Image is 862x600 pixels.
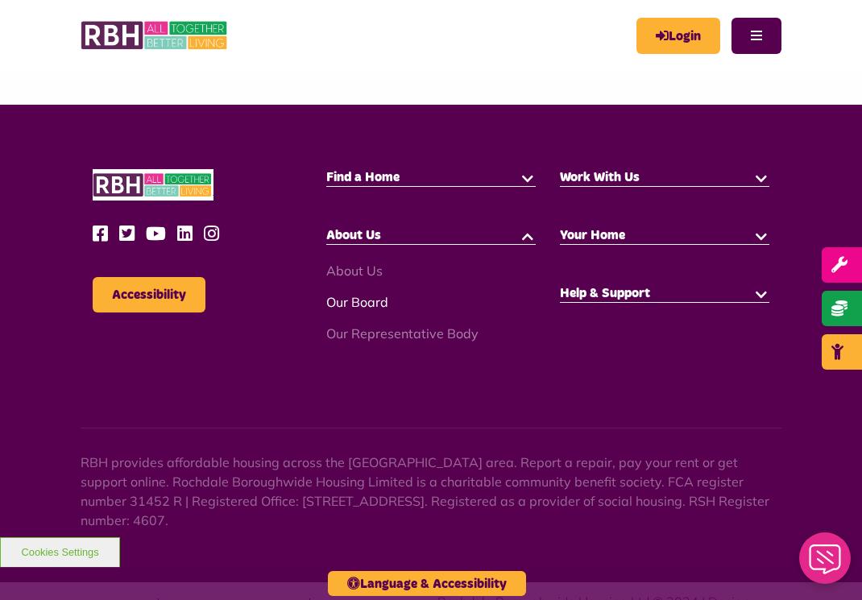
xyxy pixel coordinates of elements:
a: MyRBH [636,18,720,54]
a: About Us [326,263,383,279]
button: button [520,169,536,185]
span: Find a Home [326,171,400,184]
p: RBH provides affordable housing across the [GEOGRAPHIC_DATA] area. Report a repair, pay your rent... [81,453,781,530]
span: Help & Support [560,287,650,300]
button: Navigation [731,18,781,54]
button: button [753,285,769,301]
iframe: Netcall Web Assistant for live chat [789,528,862,600]
a: Our Representative Body [326,325,479,341]
button: Language & Accessibility [328,571,526,596]
button: button [520,227,536,243]
span: Your Home [560,229,625,242]
button: button [753,227,769,243]
button: button [753,169,769,185]
img: RBH [81,16,230,55]
a: Our Board [326,294,388,310]
span: Work With Us [560,171,640,184]
span: About Us [326,229,381,242]
button: Accessibility [93,277,205,312]
img: RBH [93,169,213,201]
